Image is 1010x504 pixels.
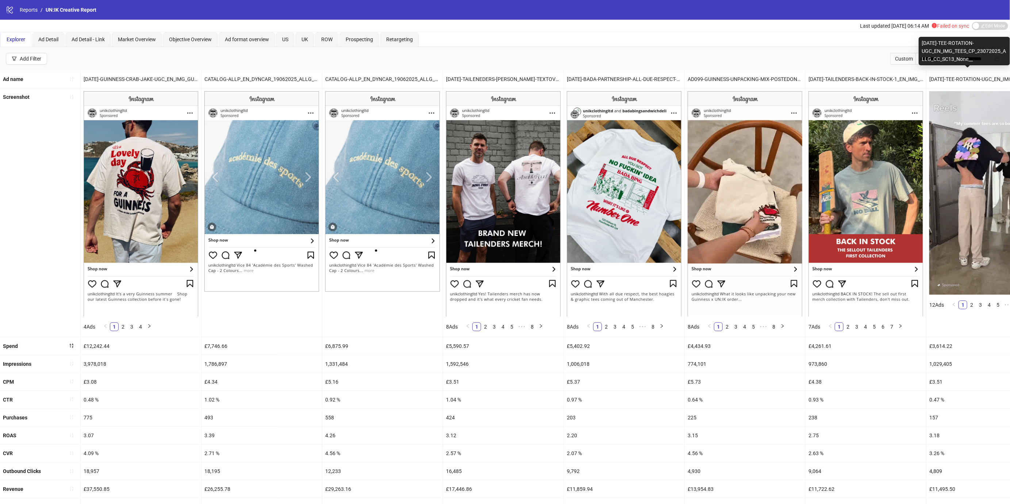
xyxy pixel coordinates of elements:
[443,409,564,426] div: 424
[826,322,835,331] li: Previous Page
[870,323,878,331] a: 5
[3,343,18,349] b: Spend
[472,322,481,331] li: 1
[3,415,27,420] b: Purchases
[611,322,619,331] li: 3
[3,433,16,438] b: ROAS
[101,322,110,331] li: Previous Page
[204,91,319,292] img: Screenshot 120226629577430356
[325,91,440,292] img: Screenshot 120226630936760356
[490,322,499,331] li: 3
[861,322,870,331] li: 4
[780,324,785,328] span: right
[69,361,74,366] span: sort-ascending
[201,373,322,391] div: £4.34
[890,53,916,65] div: Custom
[587,324,591,328] span: left
[806,373,926,391] div: £4.38
[145,322,154,331] button: right
[322,480,443,498] div: £29,263.16
[705,322,714,331] li: Previous Page
[806,391,926,408] div: 0.93 %
[806,480,926,498] div: £11,722.62
[932,23,937,28] span: exclamation-circle
[443,427,564,444] div: 3.12
[806,427,926,444] div: 2.75
[806,409,926,426] div: 238
[950,301,959,309] button: left
[758,322,769,331] span: •••
[705,322,714,331] button: left
[147,324,151,328] span: right
[69,415,74,420] span: sort-ascending
[537,322,545,331] button: right
[567,91,681,316] img: Screenshot 120228259435430356
[322,409,443,426] div: 558
[685,409,805,426] div: 225
[564,462,684,480] div: 9,792
[81,445,201,462] div: 4.09 %
[594,323,602,331] a: 1
[201,409,322,426] div: 493
[660,324,664,328] span: right
[386,36,413,42] span: Retargeting
[69,433,74,438] span: sort-ascending
[446,324,458,330] span: 8 Ads
[346,36,373,42] span: Prospecting
[657,322,666,331] li: Next Page
[466,324,470,328] span: left
[69,343,74,348] span: sort-descending
[322,355,443,373] div: 1,331,484
[528,323,536,331] a: 8
[169,36,212,42] span: Objective Overview
[806,70,926,88] div: [DATE]-TAILENDERS-BACK-IN-STOCK-1_EN_IMG_TAILENDERS_CP_22082025_M_CC_SC24_None__
[852,322,861,331] li: 3
[887,322,896,331] li: 7
[81,409,201,426] div: 775
[584,322,593,331] button: left
[322,462,443,480] div: 12,233
[758,322,769,331] li: Next 5 Pages
[685,355,805,373] div: 774,101
[749,323,757,331] a: 5
[46,7,96,13] span: UN:IK Creative Report
[69,77,74,82] span: sort-ascending
[481,323,489,331] a: 2
[826,322,835,331] button: left
[69,469,74,474] span: sort-ascending
[967,301,976,309] li: 2
[322,70,443,88] div: CATALOG-ALLP_EN_DYNCAR_19062025_ALLG_CC_SC3_None_RET
[443,70,564,88] div: [DATE]-TAILENEDERS-[PERSON_NAME]-TEXTOVER_EN_IMG_TAILENDERS_CP_29072025_ALLG_CC_SC24_None_WHITELIST_
[707,324,712,328] span: left
[119,323,127,331] a: 2
[18,6,39,14] a: Reports
[732,323,740,331] a: 3
[685,391,805,408] div: 0.64 %
[896,322,905,331] button: right
[3,468,41,474] b: Outbound Clicks
[3,76,23,82] b: Ad name
[688,324,699,330] span: 8 Ads
[740,322,749,331] li: 4
[619,322,628,331] li: 4
[649,322,657,331] li: 8
[473,323,481,331] a: 1
[723,322,731,331] li: 2
[7,36,25,42] span: Explorer
[81,427,201,444] div: 3.07
[81,337,201,355] div: £12,242.44
[499,323,507,331] a: 4
[201,355,322,373] div: 1,786,897
[464,322,472,331] button: left
[879,322,887,331] li: 6
[516,322,528,331] span: •••
[464,322,472,331] li: Previous Page
[809,324,820,330] span: 7 Ads
[806,445,926,462] div: 2.63 %
[225,36,269,42] span: Ad format overview
[564,391,684,408] div: 0.97 %
[584,322,593,331] li: Previous Page
[481,322,490,331] li: 2
[685,373,805,391] div: £5.73
[959,301,967,309] a: 1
